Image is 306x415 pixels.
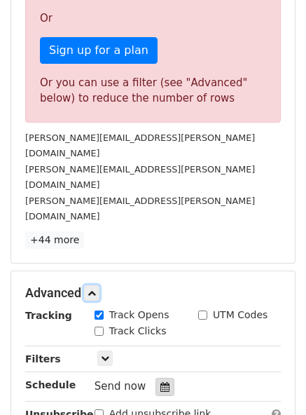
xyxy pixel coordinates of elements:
label: Track Opens [109,308,169,322]
strong: Schedule [25,379,76,390]
small: [PERSON_NAME][EMAIL_ADDRESS][PERSON_NAME][DOMAIN_NAME] [25,132,255,159]
p: Or [40,11,266,26]
label: UTM Codes [213,308,267,322]
strong: Tracking [25,310,72,321]
span: Send now [95,380,146,393]
h5: Advanced [25,285,281,301]
iframe: Chat Widget [236,348,306,415]
small: [PERSON_NAME][EMAIL_ADDRESS][PERSON_NAME][DOMAIN_NAME] [25,164,255,191]
label: Track Clicks [109,324,167,339]
strong: Filters [25,353,61,365]
div: Or you can use a filter (see "Advanced" below) to reduce the number of rows [40,75,266,107]
a: +44 more [25,231,84,249]
small: [PERSON_NAME][EMAIL_ADDRESS][PERSON_NAME][DOMAIN_NAME] [25,196,255,222]
a: Sign up for a plan [40,37,158,64]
